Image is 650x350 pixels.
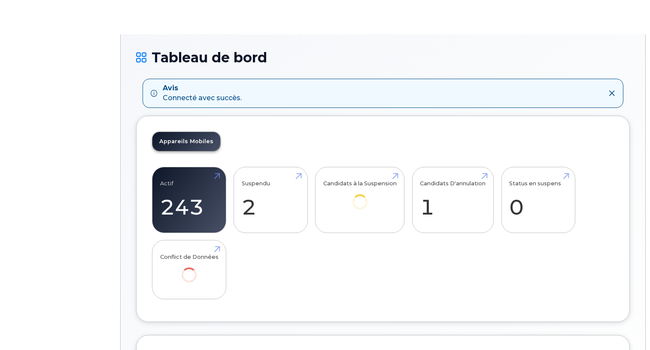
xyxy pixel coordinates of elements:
a: Suspendu 2 [242,172,300,228]
a: Actif 243 [160,172,218,228]
a: Appareils Mobiles [152,132,220,151]
a: Candidats D'annulation 1 [420,172,486,228]
a: Status en suspens 0 [509,172,567,228]
a: Candidats à la Suspension [323,172,397,221]
div: Connecté avec succès. [163,83,242,103]
h1: Tableau de bord [136,50,630,65]
strong: Avis [163,83,242,93]
a: Conflict de Données [160,245,219,295]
